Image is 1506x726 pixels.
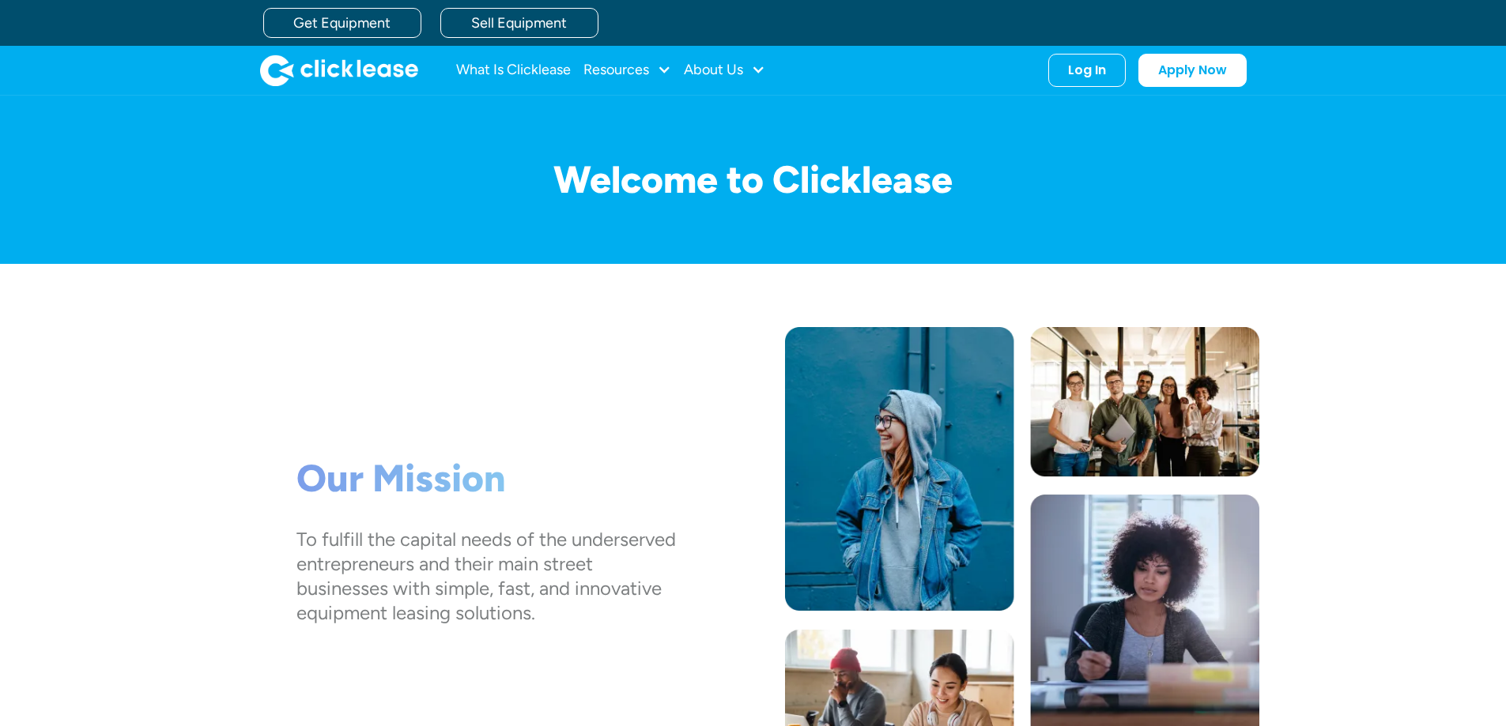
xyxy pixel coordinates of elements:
div: Log In [1068,62,1106,78]
a: Sell Equipment [440,8,598,38]
img: Clicklease logo [260,55,418,86]
div: To fulfill the capital needs of the underserved entrepreneurs and their main street businesses wi... [296,526,675,625]
div: About Us [684,55,765,86]
a: What Is Clicklease [456,55,571,86]
h1: Our Mission [296,456,675,502]
div: Resources [583,55,671,86]
h1: Welcome to Clicklease [247,159,1259,201]
a: home [260,55,418,86]
a: Get Equipment [263,8,421,38]
a: Apply Now [1138,54,1247,87]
